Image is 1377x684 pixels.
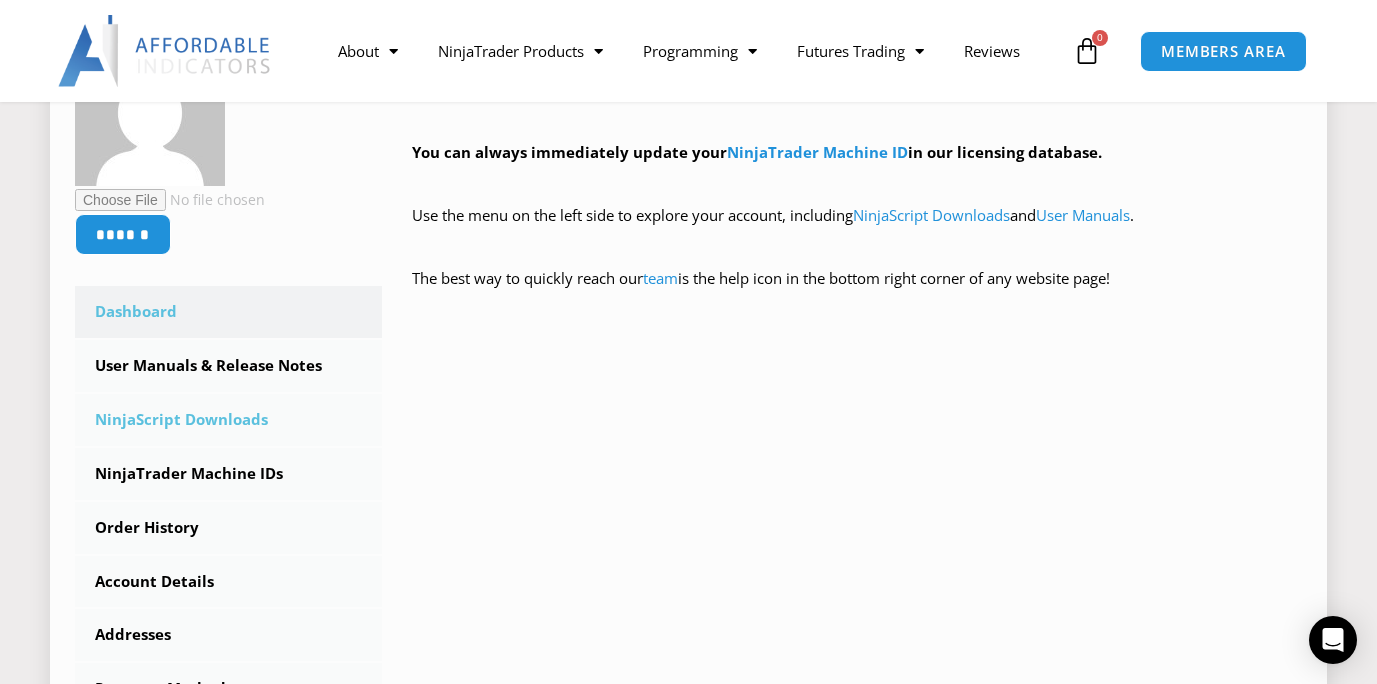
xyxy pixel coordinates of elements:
a: Reviews [944,28,1040,74]
span: 0 [1092,30,1108,46]
a: Futures Trading [777,28,944,74]
img: 91abdc4fe4c963a3841e67abeadf53345e71733b9e3df7326db44a7d7258986a [75,36,225,186]
a: Programming [623,28,777,74]
a: NinjaTrader Machine IDs [75,448,382,500]
a: Addresses [75,609,382,661]
a: NinjaScript Downloads [853,205,1010,225]
div: Hey ! Welcome to the Members Area. Thank you for being a valuable customer! [412,44,1302,321]
a: team [643,268,678,288]
a: MEMBERS AREA [1140,31,1307,72]
a: NinjaTrader Machine ID [727,142,908,162]
a: Account Details [75,556,382,608]
img: LogoAI | Affordable Indicators – NinjaTrader [58,15,273,87]
div: Open Intercom Messenger [1309,616,1357,664]
a: NinjaTrader Products [418,28,623,74]
a: User Manuals & Release Notes [75,340,382,392]
nav: Menu [318,28,1067,74]
p: Use the menu on the left side to explore your account, including and . [412,202,1302,258]
span: MEMBERS AREA [1161,44,1286,59]
a: Order History [75,502,382,554]
p: The best way to quickly reach our is the help icon in the bottom right corner of any website page! [412,265,1302,321]
a: NinjaScript Downloads [75,394,382,446]
a: Dashboard [75,286,382,338]
a: About [318,28,418,74]
strong: You can always immediately update your in our licensing database. [412,142,1102,162]
a: User Manuals [1036,205,1130,225]
a: 0 [1043,22,1131,80]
